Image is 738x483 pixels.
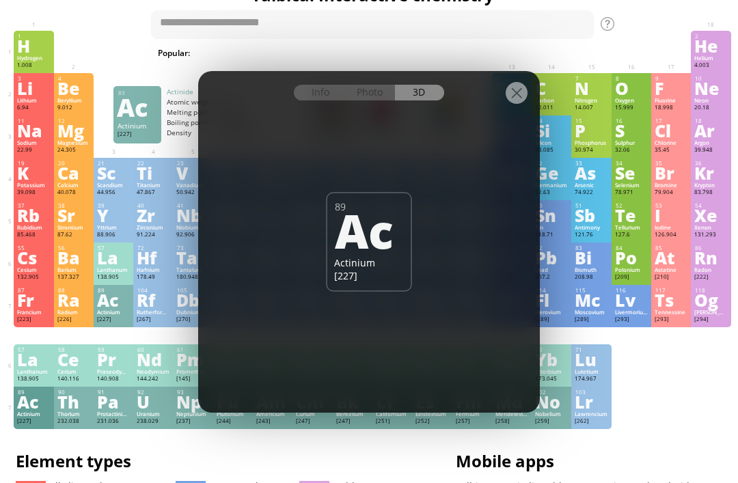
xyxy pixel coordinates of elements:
div: Kr [694,165,727,180]
sub: 4 [453,53,456,59]
div: Na [17,123,50,138]
div: Oxygen [615,97,648,104]
div: 105 [177,287,209,294]
div: Melting point [167,108,221,117]
div: Titanium [137,182,169,189]
div: Sn [535,208,568,223]
div: 121.76 [575,231,607,239]
div: Helium [694,55,727,61]
div: Sulphur [615,139,648,146]
div: Carbon [535,97,568,104]
div: Cesium [17,266,50,273]
div: Rubidium [17,224,50,231]
div: Fl [535,292,568,307]
div: I [655,208,687,223]
div: 6 [536,75,568,82]
div: 72.63 [535,189,568,197]
div: 131.293 [694,231,727,239]
div: Scandium [97,182,130,189]
div: Silicon [535,139,568,146]
div: Thorium [57,411,90,417]
div: [270] [176,316,209,324]
div: H [17,38,50,53]
div: Bromine [655,182,687,189]
div: Iodine [655,224,687,231]
sub: 2 [439,53,441,59]
div: Ac [335,206,402,253]
div: Curium [296,411,329,417]
div: 33 [575,160,607,167]
div: [145] [176,375,209,383]
div: Mc [575,292,607,307]
div: 3 [18,75,50,82]
div: Rn [694,250,727,265]
div: Bismuth [575,266,607,273]
div: 12 [58,118,90,124]
div: 53 [655,202,687,209]
div: 8 [616,75,648,82]
div: 24.305 [57,146,90,154]
div: 54 [695,202,727,209]
div: Arsenic [575,182,607,189]
div: Db [176,292,209,307]
div: 178.49 [137,273,169,281]
div: 40.078 [57,189,90,197]
div: Lu [575,352,607,367]
div: Lithium [17,97,50,104]
div: Lv [615,292,648,307]
div: 126.904 [655,231,687,239]
div: Po [615,250,648,265]
div: 85.468 [17,231,50,239]
div: 39.098 [17,189,50,197]
div: Plutonium [217,411,249,417]
div: 92.906 [176,231,209,239]
div: 82 [536,245,568,251]
div: 11 [18,118,50,124]
div: [209] [615,273,648,281]
div: 137.327 [57,273,90,281]
div: 89 [98,287,130,294]
div: 208.98 [575,273,607,281]
div: [289] [535,316,568,324]
div: V [176,165,209,180]
div: Barium [57,266,90,273]
div: Th [57,394,90,409]
div: 47.867 [137,189,169,197]
div: Yb [535,352,568,367]
div: Ar [694,123,727,138]
div: Ac [17,394,50,409]
div: 118.71 [535,231,568,239]
div: 1.008 [17,61,50,70]
span: HCl [394,46,422,59]
div: 15.999 [615,104,648,112]
div: 118 [695,287,727,294]
div: F [655,81,687,96]
div: Zr [137,208,169,223]
div: Uranium [137,411,169,417]
div: 14.007 [575,104,607,112]
div: Ge [535,165,568,180]
div: Astatine [655,266,687,273]
div: Strontium [57,224,90,231]
div: Beryllium [57,97,90,104]
div: 59 [98,346,130,353]
div: 115 [575,287,607,294]
div: 86 [695,245,727,251]
div: La [17,352,50,367]
div: Photo [346,85,396,100]
div: Se [615,165,648,180]
div: Americium [256,411,289,417]
div: Actinium [118,122,157,130]
div: [293] [655,316,687,324]
div: 21 [98,160,130,167]
div: 6.94 [17,104,50,112]
div: Nb [176,208,209,223]
div: 173.045 [535,375,568,383]
div: Ac [117,96,156,118]
div: [294] [694,316,727,324]
div: Krypton [694,182,727,189]
div: 71 [575,346,607,353]
div: 14 [536,118,568,124]
div: K [17,165,50,180]
div: 114 [536,287,568,294]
